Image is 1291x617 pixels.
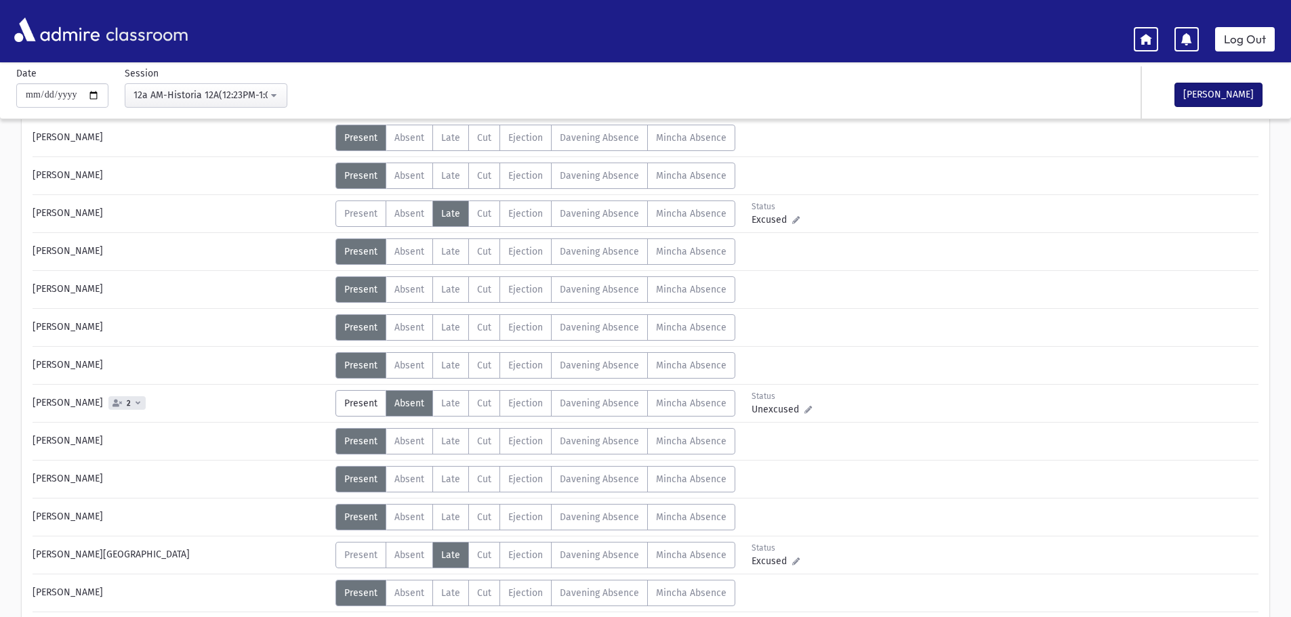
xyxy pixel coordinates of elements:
span: Cut [477,284,491,295]
span: Ejection [508,435,543,447]
div: [PERSON_NAME] [26,125,335,151]
span: Davening Absence [560,132,639,144]
div: AttTypes [335,352,735,379]
span: Cut [477,587,491,599]
span: Cut [477,132,491,144]
div: Status [752,200,812,213]
span: Late [441,473,460,485]
span: Excused [752,213,792,227]
div: AttTypes [335,238,735,265]
img: AdmirePro [11,14,103,45]
span: Late [441,398,460,409]
span: Mincha Absence [656,208,726,219]
span: Absent [394,284,424,295]
span: Mincha Absence [656,246,726,257]
span: Mincha Absence [656,549,726,561]
span: Davening Absence [560,435,639,447]
div: [PERSON_NAME] [26,314,335,341]
span: Mincha Absence [656,322,726,333]
button: 12a AM-Historia 12A(12:23PM-1:06PM) [125,83,287,108]
div: 12a AM-Historia 12A(12:23PM-1:06PM) [134,88,268,102]
span: Late [441,132,460,144]
span: Late [441,284,460,295]
span: Ejection [508,284,543,295]
span: Cut [477,511,491,523]
span: Ejection [508,549,543,561]
div: [PERSON_NAME] [26,163,335,189]
span: Davening Absence [560,549,639,561]
div: AttTypes [335,542,735,568]
div: Status [752,390,812,402]
div: AttTypes [335,504,735,530]
span: Davening Absence [560,284,639,295]
span: Davening Absence [560,246,639,257]
span: Present [344,587,377,599]
span: Davening Absence [560,473,639,485]
span: Excused [752,554,792,568]
span: Ejection [508,360,543,371]
span: Mincha Absence [656,284,726,295]
span: Absent [394,360,424,371]
span: Absent [394,549,424,561]
div: [PERSON_NAME] [26,238,335,265]
div: [PERSON_NAME][GEOGRAPHIC_DATA] [26,542,335,568]
div: [PERSON_NAME] [26,276,335,303]
span: Late [441,170,460,182]
label: Session [125,66,159,81]
span: Late [441,322,460,333]
span: Absent [394,435,424,447]
span: Late [441,549,460,561]
span: Present [344,398,377,409]
span: Present [344,132,377,144]
button: [PERSON_NAME] [1174,83,1263,107]
span: Late [441,511,460,523]
span: Cut [477,170,491,182]
span: Present [344,473,377,485]
span: Present [344,170,377,182]
span: Late [441,360,460,371]
span: Present [344,246,377,257]
span: Present [344,360,377,371]
div: AttTypes [335,125,735,151]
span: Absent [394,246,424,257]
span: Cut [477,435,491,447]
span: Davening Absence [560,208,639,219]
span: Late [441,208,460,219]
div: AttTypes [335,466,735,492]
span: Present [344,284,377,295]
span: Ejection [508,246,543,257]
span: Absent [394,587,424,599]
div: [PERSON_NAME] [26,390,335,417]
span: Ejection [508,511,543,523]
span: Ejection [508,473,543,485]
div: [PERSON_NAME] [26,352,335,379]
span: Mincha Absence [656,360,726,371]
span: Present [344,435,377,447]
span: Davening Absence [560,360,639,371]
span: Cut [477,246,491,257]
span: Present [344,549,377,561]
span: Unexcused [752,402,804,417]
span: Absent [394,511,424,523]
span: Absent [394,132,424,144]
span: Mincha Absence [656,132,726,144]
span: Cut [477,549,491,561]
span: Ejection [508,587,543,599]
span: Davening Absence [560,322,639,333]
span: Ejection [508,322,543,333]
span: Cut [477,360,491,371]
span: Absent [394,170,424,182]
span: Cut [477,208,491,219]
span: Present [344,208,377,219]
div: [PERSON_NAME] [26,428,335,454]
a: Log Out [1215,27,1275,51]
span: Absent [394,208,424,219]
span: Davening Absence [560,170,639,182]
div: [PERSON_NAME] [26,504,335,530]
span: Mincha Absence [656,435,726,447]
span: Absent [394,398,424,409]
span: Ejection [508,170,543,182]
span: 2 [124,399,134,408]
div: AttTypes [335,390,735,417]
span: Present [344,322,377,333]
